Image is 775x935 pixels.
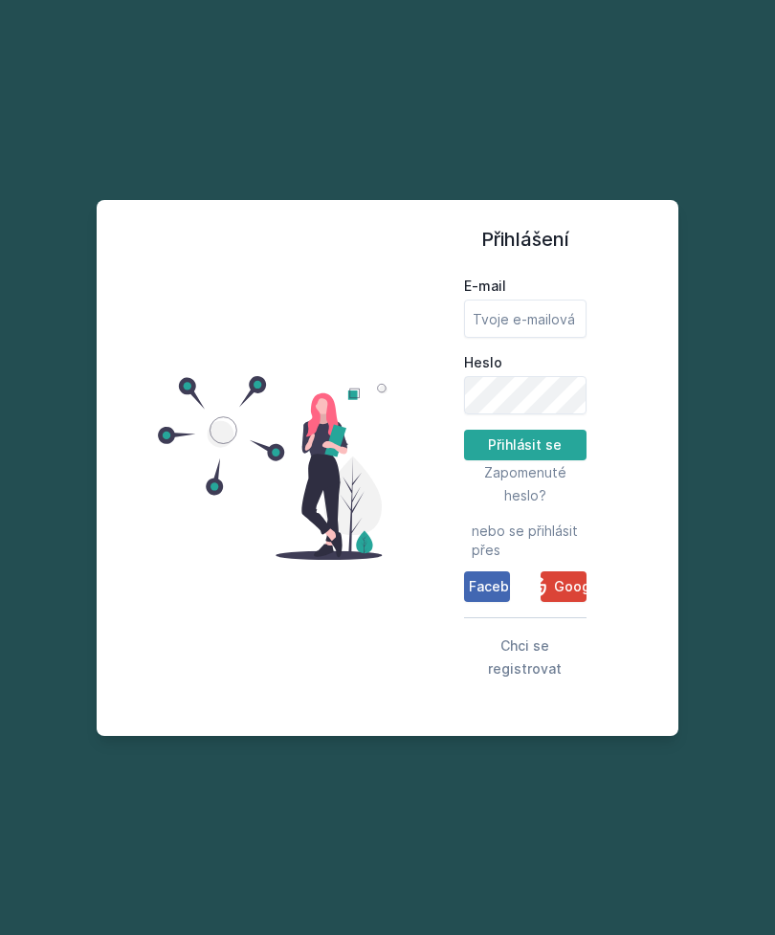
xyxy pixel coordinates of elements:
[484,464,566,503] span: Zapomenuté heslo?
[464,430,587,460] button: Přihlásit se
[464,571,510,602] button: Facebook
[464,225,587,254] h1: Přihlášení
[554,577,603,596] span: Google
[469,577,534,596] span: Facebook
[464,634,587,679] button: Chci se registrovat
[464,300,587,338] input: Tvoje e-mailová adresa
[464,277,587,296] label: E-mail
[464,353,587,372] label: Heslo
[472,522,579,560] span: nebo se přihlásit přes
[541,571,587,602] button: Google
[488,637,562,677] span: Chci se registrovat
